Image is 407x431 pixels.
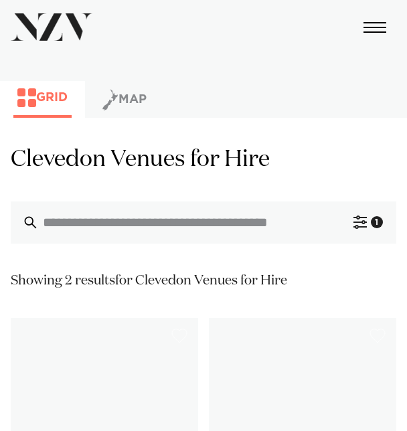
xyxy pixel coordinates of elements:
button: Grid [13,88,72,118]
img: nzv-logo.png [11,13,92,41]
button: Map [98,88,151,118]
h1: Clevedon Venues for Hire [11,145,396,175]
button: 1 [340,201,396,244]
span: for Clevedon Venues for Hire [115,274,287,287]
div: Showing 2 results [11,270,287,291]
div: 1 [371,216,383,228]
